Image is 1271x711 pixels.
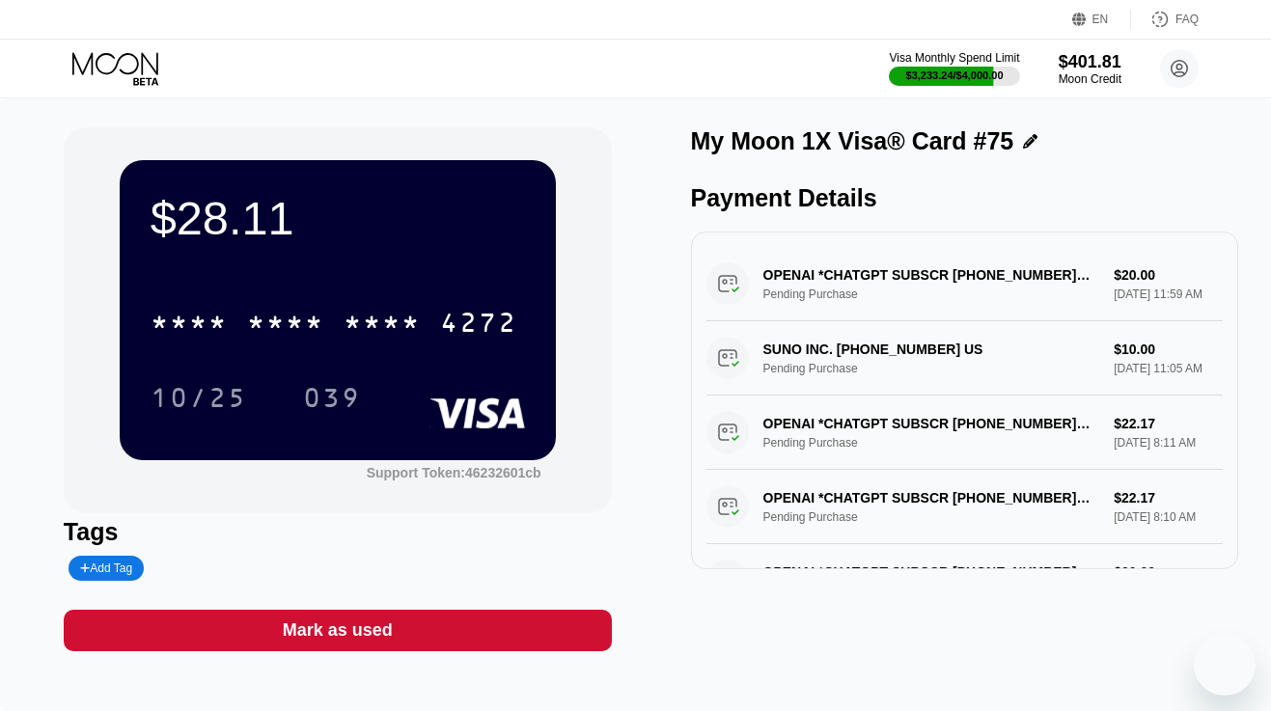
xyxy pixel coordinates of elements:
div: 039 [303,385,361,416]
div: Mark as used [283,619,393,642]
div: FAQ [1131,10,1199,29]
div: EN [1072,10,1131,29]
div: 4272 [440,310,517,341]
div: My Moon 1X Visa® Card #75 [691,127,1014,155]
div: Support Token: 46232601cb [367,465,541,480]
div: FAQ [1175,13,1199,26]
div: Support Token:46232601cb [367,465,541,480]
div: 039 [289,373,375,422]
div: Visa Monthly Spend Limit$3,233.24/$4,000.00 [889,51,1019,86]
div: Add Tag [80,561,132,575]
div: Moon Credit [1059,72,1121,86]
div: Visa Monthly Spend Limit [889,51,1019,65]
div: Tags [64,518,612,546]
iframe: Кнопка запуска окна обмена сообщениями [1194,634,1256,696]
div: EN [1092,13,1109,26]
div: Payment Details [691,184,1239,212]
div: 10/25 [151,385,247,416]
div: $3,233.24 / $4,000.00 [906,69,1004,81]
div: $401.81 [1059,52,1121,72]
div: $401.81Moon Credit [1059,52,1121,86]
div: Add Tag [69,556,144,581]
div: Mark as used [64,610,612,651]
div: $28.11 [151,191,525,245]
div: 10/25 [136,373,262,422]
